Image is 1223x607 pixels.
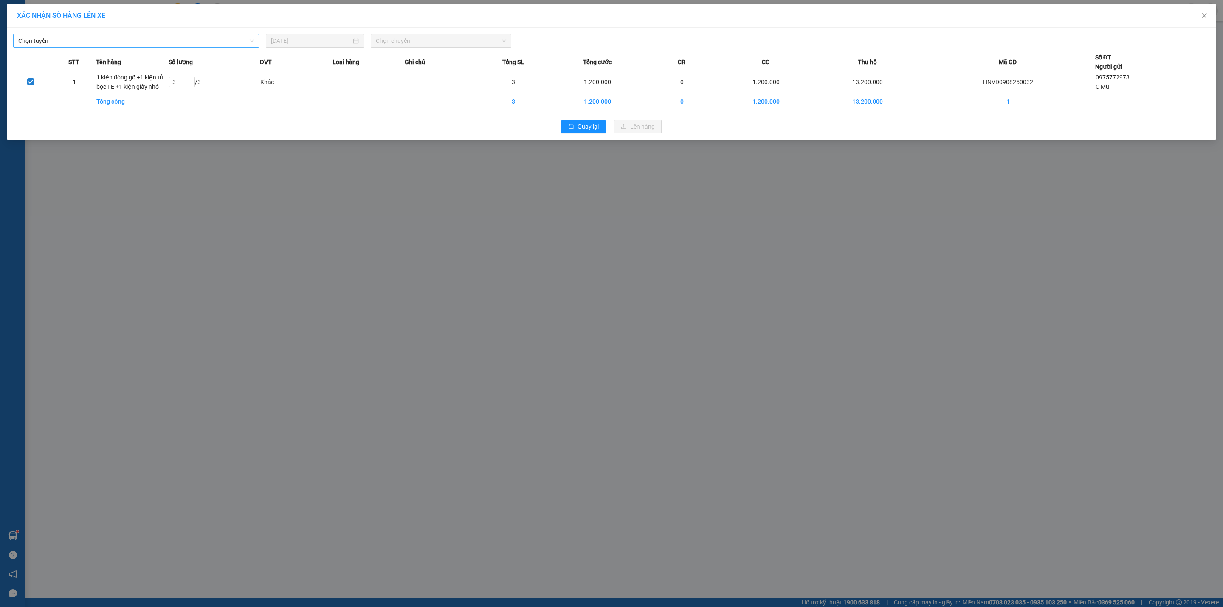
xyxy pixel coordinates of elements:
td: HNVD0908250032 [921,72,1095,92]
span: CC [762,57,769,67]
td: 0 [645,92,718,111]
td: 1 [52,72,96,92]
span: Mã GD [999,57,1017,67]
td: Khác [260,72,333,92]
td: 1.200.000 [718,92,814,111]
span: Chọn tuyến [18,34,254,47]
span: Quay lại [578,122,599,131]
span: Tổng cước [583,57,611,67]
td: 3 [477,72,550,92]
span: Thu hộ [858,57,877,67]
td: 0 [645,72,718,92]
span: Chọn chuyến [376,34,506,47]
span: Tổng SL [502,57,524,67]
span: Ghi chú [405,57,425,67]
span: CR [678,57,685,67]
span: close [1201,12,1208,19]
span: STT [68,57,79,67]
span: 0975772973 [1096,74,1130,81]
td: Tổng cộng [96,92,169,111]
td: 13.200.000 [814,92,921,111]
div: Số ĐT Người gửi [1095,53,1122,71]
button: Close [1192,4,1216,28]
td: 1.200.000 [550,92,645,111]
span: Tên hàng [96,57,121,67]
td: 13.200.000 [814,72,921,92]
td: 1.200.000 [550,72,645,92]
span: ĐVT [260,57,272,67]
button: uploadLên hàng [614,120,662,133]
td: 1 [921,92,1095,111]
td: 1 kiện đóng gỗ +1 kiện tủ bọc FE +1 kiện giấy nhỏ [96,72,169,92]
span: C Mùi [1096,83,1110,90]
span: rollback [568,124,574,130]
td: 1.200.000 [718,72,814,92]
input: 12/08/2025 [271,36,352,45]
button: rollbackQuay lại [561,120,606,133]
span: Số lượng [169,57,193,67]
span: XÁC NHẬN SỐ HÀNG LÊN XE [17,11,105,20]
span: Loại hàng [333,57,359,67]
td: --- [405,72,477,92]
td: --- [333,72,405,92]
td: 3 [477,92,550,111]
td: / 3 [169,72,260,92]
